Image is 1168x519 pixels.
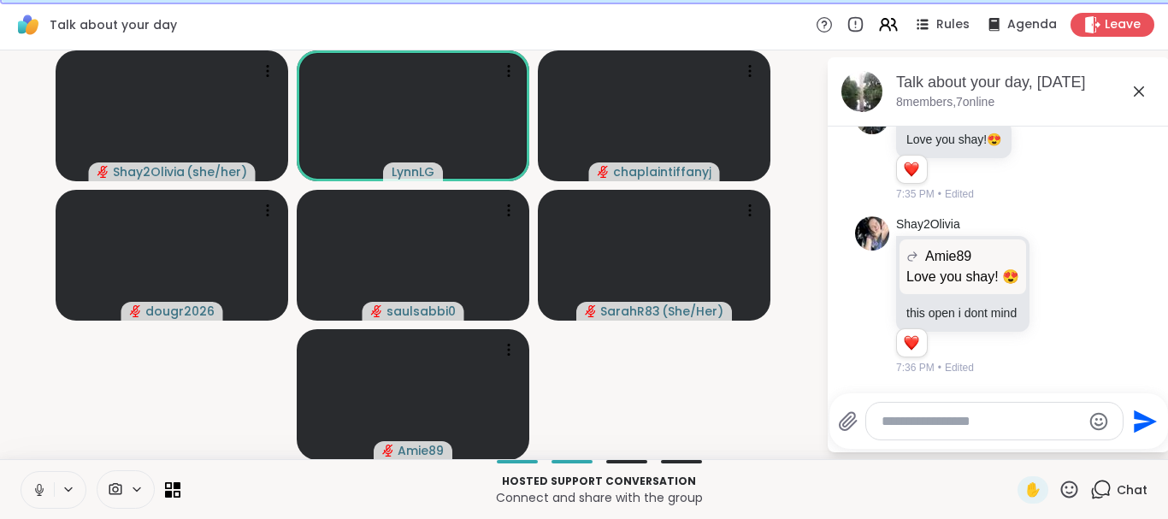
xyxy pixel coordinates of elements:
[925,246,971,267] span: Amie89
[1117,481,1147,498] span: Chat
[896,72,1156,93] div: Talk about your day, [DATE]
[14,10,43,39] img: ShareWell Logomark
[896,94,994,111] p: 8 members, 7 online
[1105,16,1141,33] span: Leave
[386,303,456,320] span: saulsabbi0
[906,131,1001,148] p: Love you shay!
[186,163,247,180] span: ( she/her )
[936,16,970,33] span: Rules
[1007,16,1057,33] span: Agenda
[371,305,383,317] span: audio-muted
[882,413,1081,430] textarea: Type your message
[113,163,185,180] span: Shay2Olivia
[896,216,960,233] a: Shay2Olivia
[902,336,920,350] button: Reactions: love
[382,445,394,457] span: audio-muted
[97,166,109,178] span: audio-muted
[902,162,920,176] button: Reactions: love
[945,360,974,375] span: Edited
[398,442,444,459] span: Amie89
[1124,402,1162,440] button: Send
[145,303,215,320] span: dougr2026
[130,305,142,317] span: audio-muted
[598,166,610,178] span: audio-muted
[585,305,597,317] span: audio-muted
[191,474,1007,489] p: Hosted support conversation
[896,186,935,202] span: 7:35 PM
[191,489,1007,506] p: Connect and share with the group
[841,71,882,112] img: Talk about your day, Sep 11
[600,303,660,320] span: SarahR83
[906,267,1019,287] p: Love you shay! 😍
[906,304,1019,321] p: this open i dont mind
[392,163,434,180] span: LynnLG
[855,216,889,251] img: https://sharewell-space-live.sfo3.digitaloceanspaces.com/user-generated/d00611f7-7241-4821-a0f6-1...
[50,16,177,33] span: Talk about your day
[938,186,941,202] span: •
[1024,480,1041,500] span: ✋
[1088,411,1109,432] button: Emoji picker
[896,360,935,375] span: 7:36 PM
[613,163,711,180] span: chaplaintiffanyj
[987,133,1001,146] span: 😍
[897,156,927,183] div: Reaction list
[662,303,723,320] span: ( She/Her )
[945,186,974,202] span: Edited
[897,329,927,357] div: Reaction list
[938,360,941,375] span: •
